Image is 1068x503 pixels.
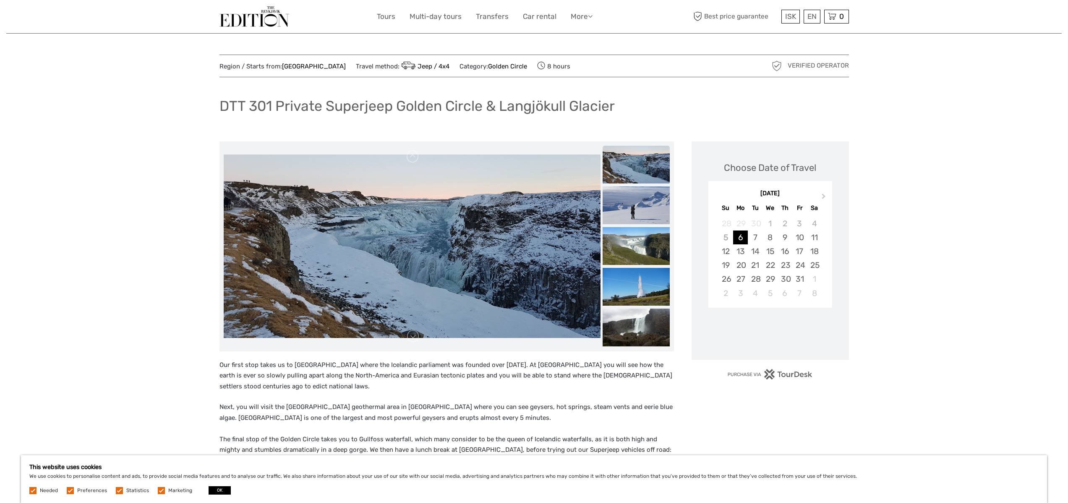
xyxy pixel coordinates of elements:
[778,202,792,214] div: Th
[603,146,670,183] img: 32d75e9f20f94a928aaea5bf4bcf1c0c_slider_thumbnail.jpeg
[748,217,762,231] div: Not available Tuesday, September 30th, 2025
[718,244,733,258] div: Choose Sunday, October 12th, 2025
[219,402,674,498] p: Next, you will visit the [GEOGRAPHIC_DATA] geothermal area in [GEOGRAPHIC_DATA] where you can see...
[778,217,792,231] div: Not available Thursday, October 2nd, 2025
[733,217,748,231] div: Not available Monday, September 29th, 2025
[807,244,822,258] div: Choose Saturday, October 18th, 2025
[785,12,796,21] span: ISK
[804,10,820,24] div: EN
[762,286,777,300] div: Choose Wednesday, November 5th, 2025
[724,161,816,174] div: Choose Date of Travel
[356,60,450,72] span: Travel method:
[21,455,1047,503] div: We use cookies to personalise content and ads, to provide social media features and to analyse ou...
[718,231,733,244] div: Not available Sunday, October 5th, 2025
[733,272,748,286] div: Choose Monday, October 27th, 2025
[571,10,593,23] a: More
[603,186,670,224] img: 4f9a02d380d24dc5ba325ffd35abd503_slider_thumbnail.jpeg
[460,62,527,71] span: Category:
[126,487,149,494] label: Statistics
[718,202,733,214] div: Su
[727,369,812,380] img: PurchaseViaTourDesk.png
[778,272,792,286] div: Choose Thursday, October 30th, 2025
[603,268,670,306] img: fae1fd2e58be4250a4f6eba7da73c02b_slider_thumbnail.jpeg
[838,12,845,21] span: 0
[762,202,777,214] div: We
[748,231,762,244] div: Choose Tuesday, October 7th, 2025
[807,202,822,214] div: Sa
[818,191,831,205] button: Next Month
[168,487,192,494] label: Marketing
[792,217,807,231] div: Not available Friday, October 3rd, 2025
[788,61,849,70] span: Verified Operator
[748,258,762,272] div: Choose Tuesday, October 21st, 2025
[778,258,792,272] div: Choose Thursday, October 23rd, 2025
[603,309,670,346] img: 15ce1e6725e8414b8b5ec22608dcce60_slider_thumbnail.jpeg
[219,360,674,392] p: Our first stop takes us to [GEOGRAPHIC_DATA] where the Icelandic parliament was founded over [DAT...
[692,10,779,24] span: Best price guarantee
[410,10,462,23] a: Multi-day tours
[807,272,822,286] div: Choose Saturday, November 1st, 2025
[537,60,570,72] span: 8 hours
[209,486,231,495] button: OK
[748,286,762,300] div: Choose Tuesday, November 4th, 2025
[778,286,792,300] div: Choose Thursday, November 6th, 2025
[523,10,556,23] a: Car rental
[762,217,777,231] div: Not available Wednesday, October 1st, 2025
[748,272,762,286] div: Choose Tuesday, October 28th, 2025
[792,244,807,258] div: Choose Friday, October 17th, 2025
[718,217,733,231] div: Not available Sunday, September 28th, 2025
[733,202,748,214] div: Mo
[733,258,748,272] div: Choose Monday, October 20th, 2025
[792,286,807,300] div: Choose Friday, November 7th, 2025
[29,464,1039,471] h5: This website uses cookies
[733,244,748,258] div: Choose Monday, October 13th, 2025
[792,258,807,272] div: Choose Friday, October 24th, 2025
[807,286,822,300] div: Choose Saturday, November 8th, 2025
[400,63,450,70] a: Jeep / 4x4
[219,62,346,71] span: Region / Starts from:
[476,10,509,23] a: Transfers
[603,227,670,265] img: 8e09009fbfd346ccbe2a269e227af219_slider_thumbnail.jpeg
[282,63,346,70] a: [GEOGRAPHIC_DATA]
[77,487,107,494] label: Preferences
[778,231,792,244] div: Choose Thursday, October 9th, 2025
[778,244,792,258] div: Choose Thursday, October 16th, 2025
[792,202,807,214] div: Fr
[733,286,748,300] div: Choose Monday, November 3rd, 2025
[762,272,777,286] div: Choose Wednesday, October 29th, 2025
[770,59,783,73] img: verified_operator_grey_128.png
[711,217,829,300] div: month 2025-10
[718,272,733,286] div: Choose Sunday, October 26th, 2025
[768,330,773,335] div: Loading...
[733,231,748,244] div: Choose Monday, October 6th, 2025
[762,231,777,244] div: Choose Wednesday, October 8th, 2025
[807,258,822,272] div: Choose Saturday, October 25th, 2025
[762,258,777,272] div: Choose Wednesday, October 22nd, 2025
[224,155,601,338] img: 32d75e9f20f94a928aaea5bf4bcf1c0c_main_slider.jpeg
[488,63,527,70] a: Golden Circle
[807,231,822,244] div: Choose Saturday, October 11th, 2025
[377,10,395,23] a: Tours
[708,189,832,198] div: [DATE]
[748,244,762,258] div: Choose Tuesday, October 14th, 2025
[762,244,777,258] div: Choose Wednesday, October 15th, 2025
[718,258,733,272] div: Choose Sunday, October 19th, 2025
[219,6,289,27] img: The Reykjavík Edition
[807,217,822,231] div: Not available Saturday, October 4th, 2025
[792,272,807,286] div: Choose Friday, October 31st, 2025
[718,286,733,300] div: Choose Sunday, November 2nd, 2025
[748,202,762,214] div: Tu
[40,487,58,494] label: Needed
[219,97,615,115] h1: DTT 301 Private Superjeep Golden Circle & Langjökull Glacier
[792,231,807,244] div: Choose Friday, October 10th, 2025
